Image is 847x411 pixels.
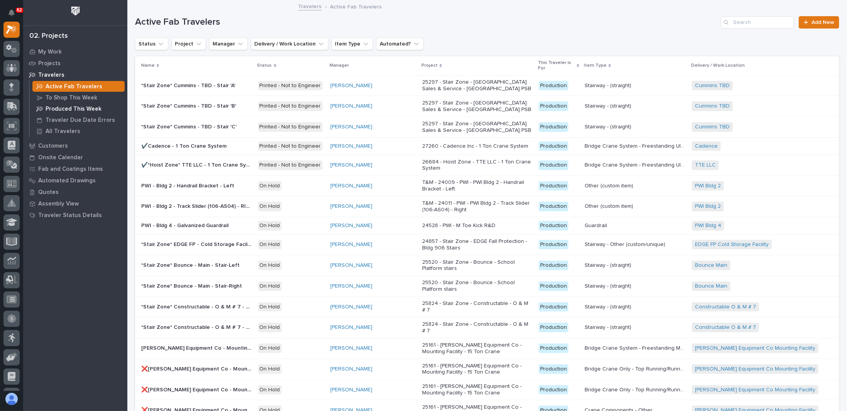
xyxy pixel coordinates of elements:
div: On Hold [258,281,282,291]
p: My Work [38,49,62,56]
tr: *Stair Zone* Cummins - TBD - Stair 'B'*Stair Zone* Cummins - TBD - Stair 'B' Printed - Not to Eng... [135,96,839,117]
a: TTE LLC [695,162,716,168]
a: Travelers [298,2,322,10]
tr: ❌[PERSON_NAME] Equipment Co - Mounting Facility - Bridge #1❌[PERSON_NAME] Equipment Co - Mounting... [135,359,839,379]
p: 25520 - Stair Zone - Bounce - School Platform stairs [422,280,532,293]
div: Production [539,261,568,270]
p: Active Fab Travelers [330,2,382,10]
button: Delivery / Work Location [251,38,328,50]
div: On Hold [258,261,282,270]
p: Travelers [38,72,64,79]
p: 25161 - [PERSON_NAME] Equipment Co - Mounting Facility - 15 Ton Crane [422,363,532,376]
p: Other (custom item) [585,181,635,189]
tr: PWI - Bldg 4 - Galvanized GuardrailPWI - Bldg 4 - Galvanized Guardrail On Hold[PERSON_NAME] 24528... [135,217,839,234]
a: [PERSON_NAME] [330,124,372,130]
a: Assembly View [23,198,127,209]
p: ❌Elliott Equipment Co - Mounting Facility - Bridge #2 [141,385,254,393]
p: To Shop This Week [46,94,97,101]
div: Production [539,101,568,111]
a: [PERSON_NAME] [330,387,372,393]
tr: *Stair Zone* Constructable - O & M # 7 - Mezz Stairs*Stair Zone* Constructable - O & M # 7 - Mezz... [135,317,839,338]
span: Add New [811,20,834,25]
a: Bounce Main [695,283,727,290]
a: [PERSON_NAME] [330,143,372,150]
div: On Hold [258,302,282,312]
a: [PERSON_NAME] [330,304,372,310]
p: Other (custom item) [585,202,635,210]
a: Projects [23,57,127,69]
a: EDGE FP Cold Storage Facility [695,241,769,248]
p: 26684 - Hoist Zone - TTE LLC - 1 Ton Crane System [422,159,532,172]
a: [PERSON_NAME] [330,83,372,89]
p: 24857 - Stair Zone - EDGE Fall Protection - Bldg 906 Stairs [422,238,532,251]
a: My Work [23,46,127,57]
p: Elliott Equipment Co - Mounting Facility - 15 Ton Crane System [141,344,254,352]
p: PWI - Bldg 4 - Galvanized Guardrail [141,221,230,229]
button: Project [171,38,206,50]
a: [PERSON_NAME] [330,366,372,372]
div: Production [539,122,568,132]
p: 25297 - Stair Zone - [GEOGRAPHIC_DATA] Sales & Service - [GEOGRAPHIC_DATA] PSB [422,121,532,134]
p: *Stair Zone* Cummins - TBD - Stair 'A' [141,81,237,89]
p: Delivery / Work Location [691,61,745,70]
button: Status [135,38,168,50]
div: Production [539,344,568,353]
p: *Stair Zone* Cummins - TBD - Stair 'B' [141,101,238,109]
p: Bridge Crane System - Freestanding Motorized [585,344,687,352]
a: [PERSON_NAME] [330,283,372,290]
div: Production [539,302,568,312]
p: Projects [38,60,61,67]
div: Production [539,141,568,151]
tr: *Stair Zone* EDGE FP - Cold Storage Facility - Stair & Ship Ladder*Stair Zone* EDGE FP - Cold Sto... [135,234,839,255]
div: Printed - Not to Engineer [258,101,323,111]
p: 25161 - [PERSON_NAME] Equipment Co - Mounting Facility - 15 Ton Crane [422,342,532,355]
p: PWI - Bldg 2 - Handrail Bracket - Left [141,181,236,189]
p: ✔️*Hoist Zone* TTE LLC - 1 Ton Crane System [141,160,254,168]
div: Production [539,281,568,291]
a: [PERSON_NAME] Equipment Co Mounting Facility [695,387,815,393]
p: Bridge Crane System - Freestanding Ultralite [585,160,687,168]
a: Constructable O & M # 7 [695,304,756,310]
tr: ✔️*Hoist Zone* TTE LLC - 1 Ton Crane System✔️*Hoist Zone* TTE LLC - 1 Ton Crane System Printed - ... [135,155,839,175]
p: Stairway - (straight) [585,101,633,109]
p: 25297 - Stair Zone - [GEOGRAPHIC_DATA] Sales & Service - [GEOGRAPHIC_DATA] PSB [422,79,532,92]
p: Fab and Coatings Items [38,166,103,173]
a: All Travelers [30,126,127,136]
p: ✔️Cadence - 1 Ton Crane System [141,141,228,150]
a: Customers [23,140,127,152]
a: [PERSON_NAME] [330,162,372,168]
p: Name [141,61,155,70]
p: Stairway - (straight) [585,281,633,290]
p: Stairway - (straight) [585,122,633,130]
p: *Stair Zone* Constructable - O & M # 7 - Guardrailing [141,302,254,310]
p: Onsite Calendar [38,154,83,161]
a: Cummins TBD [695,103,730,109]
p: Produced This Week [46,106,101,113]
div: On Hold [258,181,282,191]
button: Manager [209,38,248,50]
input: Search [721,16,794,29]
div: Notifications62 [10,9,20,22]
p: Automated Drawings [38,177,96,184]
tr: ✔️Cadence - 1 Ton Crane System✔️Cadence - 1 Ton Crane System Printed - Not to Engineer[PERSON_NAM... [135,137,839,155]
div: Printed - Not to Engineer [258,160,323,170]
p: Stairway - (straight) [585,261,633,269]
a: Bounce Main [695,262,727,269]
tr: PWI - Bldg 2 - Handrail Bracket - LeftPWI - Bldg 2 - Handrail Bracket - Left On Hold[PERSON_NAME]... [135,175,839,196]
p: Guardrail [585,221,609,229]
p: Traveler Status Details [38,212,102,219]
div: On Hold [258,202,282,211]
div: Production [539,240,568,249]
a: [PERSON_NAME] [330,183,372,189]
a: Active Fab Travelers [30,81,127,92]
a: Onsite Calendar [23,152,127,163]
tr: [PERSON_NAME] Equipment Co - Mounting Facility - 15 Ton Crane System[PERSON_NAME] Equipment Co - ... [135,338,839,359]
a: [PERSON_NAME] [330,345,372,352]
a: [PERSON_NAME] [330,241,372,248]
div: On Hold [258,344,282,353]
a: Quotes [23,186,127,198]
div: On Hold [258,240,282,249]
div: 02. Projects [29,32,68,40]
p: Assembly View [38,200,79,207]
p: This Traveler is For [538,59,575,73]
